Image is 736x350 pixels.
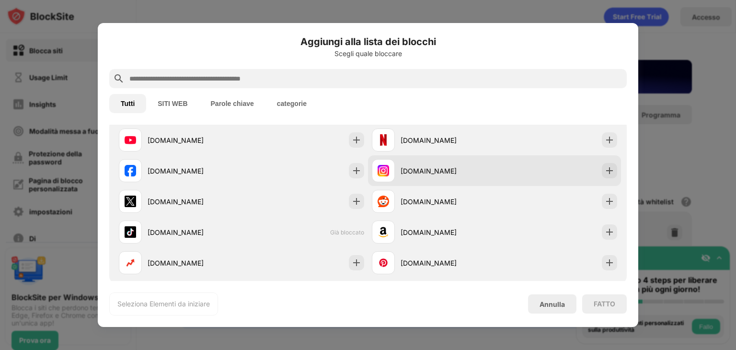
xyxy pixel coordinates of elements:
img: favicons [125,226,136,238]
button: SITI WEB [146,94,199,113]
div: [DOMAIN_NAME] [401,227,494,237]
button: Parole chiave [199,94,265,113]
div: [DOMAIN_NAME] [148,166,241,176]
img: favicons [125,134,136,146]
img: favicons [378,257,389,268]
div: [DOMAIN_NAME] [401,197,494,207]
span: Già bloccato [330,229,364,236]
button: categorie [265,94,318,113]
img: favicons [378,196,389,207]
img: favicons [378,134,389,146]
button: Tutti [109,94,146,113]
img: favicons [125,257,136,268]
img: favicons [125,196,136,207]
div: [DOMAIN_NAME] [148,135,241,145]
div: [DOMAIN_NAME] [401,258,494,268]
div: Seleziona Elementi da iniziare [117,299,210,309]
img: favicons [125,165,136,176]
img: favicons [378,226,389,238]
div: [DOMAIN_NAME] [148,197,241,207]
div: FATTO [594,300,615,308]
div: [DOMAIN_NAME] [401,166,494,176]
div: Annulla [540,300,565,308]
div: [DOMAIN_NAME] [148,227,241,237]
div: [DOMAIN_NAME] [401,135,494,145]
h6: Aggiungi alla lista dei blocchi [109,35,627,49]
div: [DOMAIN_NAME] [148,258,241,268]
img: favicons [378,165,389,176]
div: Scegli quale bloccare [109,50,627,58]
img: search.svg [113,73,125,84]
